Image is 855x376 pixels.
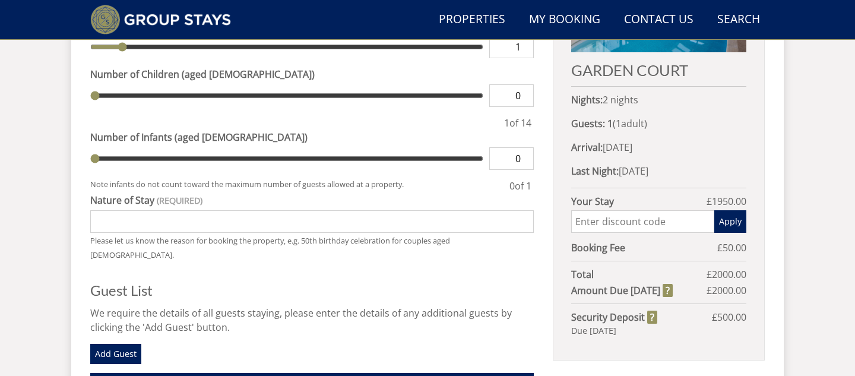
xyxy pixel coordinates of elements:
[712,7,765,33] a: Search
[434,7,510,33] a: Properties
[571,310,657,324] strong: Security Deposit
[571,117,605,130] strong: Guests:
[509,179,515,192] span: 0
[90,67,534,81] label: Number of Children (aged [DEMOGRAPHIC_DATA])
[707,267,746,282] span: £
[90,130,534,144] label: Number of Infants (aged [DEMOGRAPHIC_DATA])
[571,194,707,208] strong: Your Stay
[717,311,746,324] span: 500.00
[571,267,707,282] strong: Total
[707,283,746,298] span: £
[571,141,603,154] strong: Arrival:
[712,310,746,324] span: £
[723,241,746,254] span: 50.00
[714,210,746,233] button: Apply
[607,117,613,130] strong: 1
[712,195,746,208] span: 1950.00
[90,283,534,298] h3: Guest List
[717,241,746,255] span: £
[607,117,647,130] span: ( )
[90,344,141,364] a: Add Guest
[571,324,746,337] div: Due [DATE]
[90,179,507,193] small: Note infants do not count toward the maximum number of guests allowed at a property.
[502,116,534,130] div: of 14
[619,7,698,33] a: Contact Us
[571,140,746,154] p: [DATE]
[712,284,746,297] span: 2000.00
[707,194,746,208] span: £
[504,116,509,129] span: 1
[571,165,619,178] strong: Last Night:
[90,235,450,260] small: Please let us know the reason for booking the property, e.g. 50th birthday celebration for couple...
[90,193,534,207] label: Nature of Stay
[571,210,714,233] input: Enter discount code
[507,179,534,193] div: of 1
[571,283,673,298] strong: Amount Due [DATE]
[571,93,746,107] p: 2 nights
[90,306,534,334] p: We require the details of all guests staying, please enter the details of any additional guests b...
[524,7,605,33] a: My Booking
[571,62,746,78] h2: GARDEN COURT
[616,117,621,130] span: 1
[712,268,746,281] span: 2000.00
[571,164,746,178] p: [DATE]
[571,93,603,106] strong: Nights:
[616,117,644,130] span: adult
[90,5,231,34] img: Group Stays
[571,241,717,255] strong: Booking Fee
